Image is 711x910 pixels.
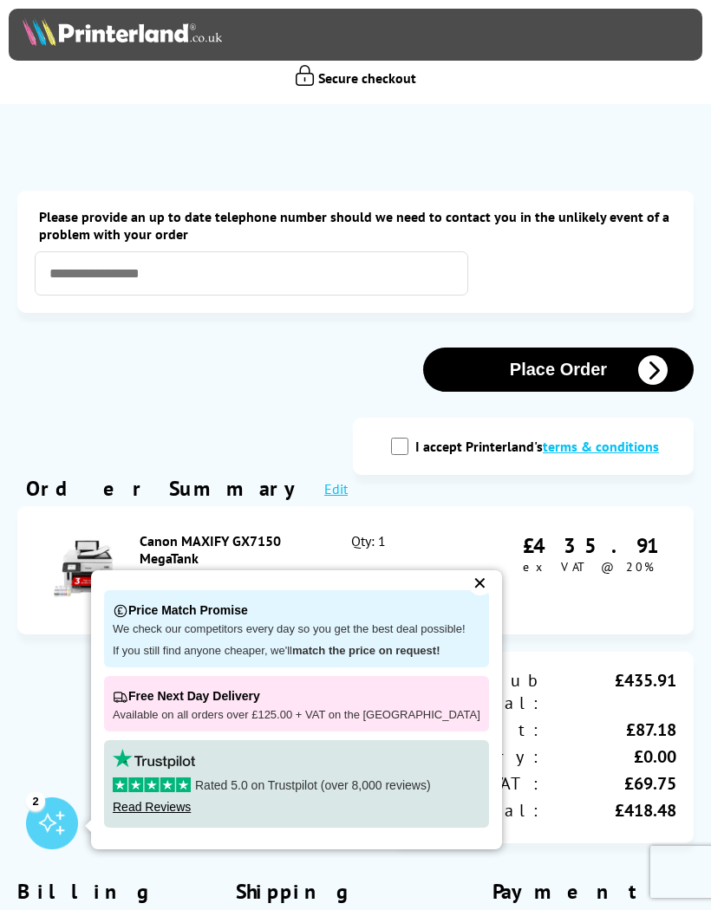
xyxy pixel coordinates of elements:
div: £435.91 [543,669,676,714]
p: Free Next Day Delivery [113,685,480,708]
img: stars-5.svg [113,777,191,792]
p: If you still find anyone cheaper, we'll [113,644,480,659]
span: ex VAT @ 20% [523,559,654,575]
div: £0.00 [543,745,676,768]
a: Read Reviews [113,800,191,814]
p: We check our competitors every day so you get the best deal possible! [113,622,480,637]
a: modal_tc [543,438,659,455]
div: ✕ [468,571,492,595]
label: Please provide an up to date telephone number should we need to contact you in the unlikely event... [39,208,681,243]
div: £69.75 [543,772,676,795]
p: Rated 5.0 on Trustpilot (over 8,000 reviews) [113,777,480,793]
div: Payment [492,878,694,905]
label: I accept Printerland's [415,438,659,455]
div: Qty: 1 [351,532,478,608]
div: Canon MAXIFY GX7150 MegaTank [140,532,324,567]
div: 2 [26,791,45,810]
button: Place Order [423,348,694,392]
div: Order Summary [26,475,307,502]
img: Printerland Logo [23,17,222,45]
a: Edit [324,480,348,497]
img: Canon MAXIFY GX7150 MegaTank [53,538,114,599]
div: £418.48 [543,799,676,822]
span: Secure checkout [296,65,416,87]
div: £87.18 [543,718,676,741]
div: £435.91 [523,532,668,559]
strong: match the price on request! [292,644,440,657]
p: Price Match Promise [113,599,480,622]
p: Available on all orders over £125.00 + VAT on the [GEOGRAPHIC_DATA] [113,708,480,723]
img: trustpilot rating [113,749,195,769]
